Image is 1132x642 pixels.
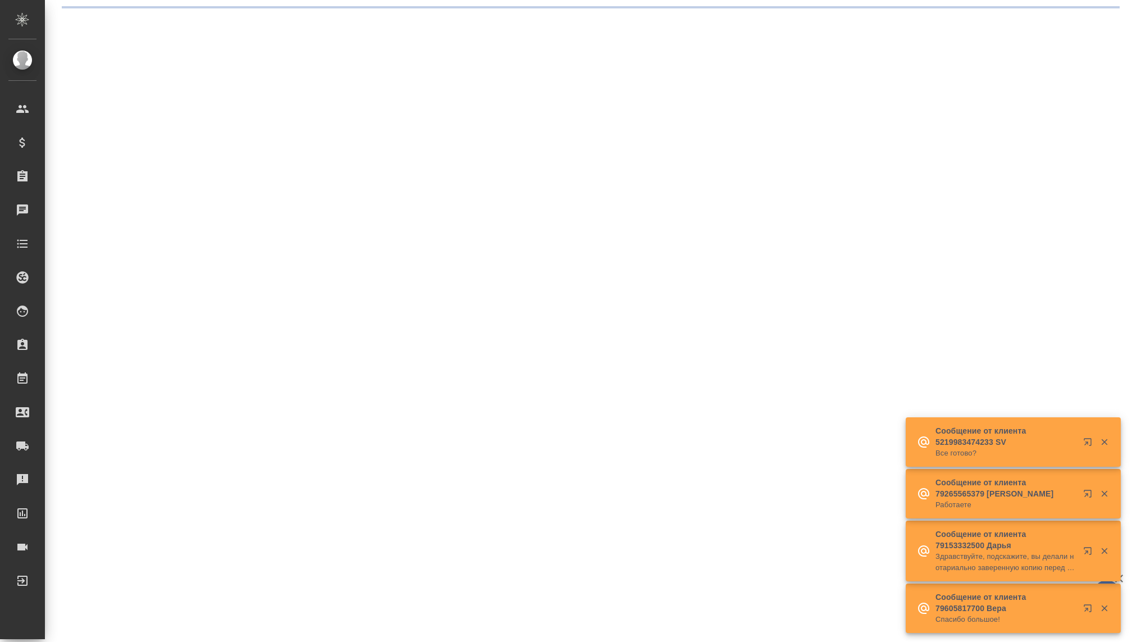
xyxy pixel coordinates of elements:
[1076,597,1103,624] button: Открыть в новой вкладке
[1076,540,1103,567] button: Открыть в новой вкладке
[935,551,1076,573] p: Здравствуйте, подскажите, вы делали нотариально заверенную копию перед тем, как сшивать с переводом?
[935,425,1076,448] p: Сообщение от клиента 5219983474233 SV
[1093,437,1116,447] button: Закрыть
[1093,489,1116,499] button: Закрыть
[935,614,1076,625] p: Спасибо большое!
[935,448,1076,459] p: Все готово?
[1076,482,1103,509] button: Открыть в новой вкладке
[935,529,1076,551] p: Сообщение от клиента 79153332500 Дарья
[935,477,1076,499] p: Сообщение от клиента 79265565379 [PERSON_NAME]
[1093,603,1116,613] button: Закрыть
[1076,431,1103,458] button: Открыть в новой вкладке
[1093,546,1116,556] button: Закрыть
[935,591,1076,614] p: Сообщение от клиента 79605817700 Вера
[935,499,1076,511] p: Работаете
